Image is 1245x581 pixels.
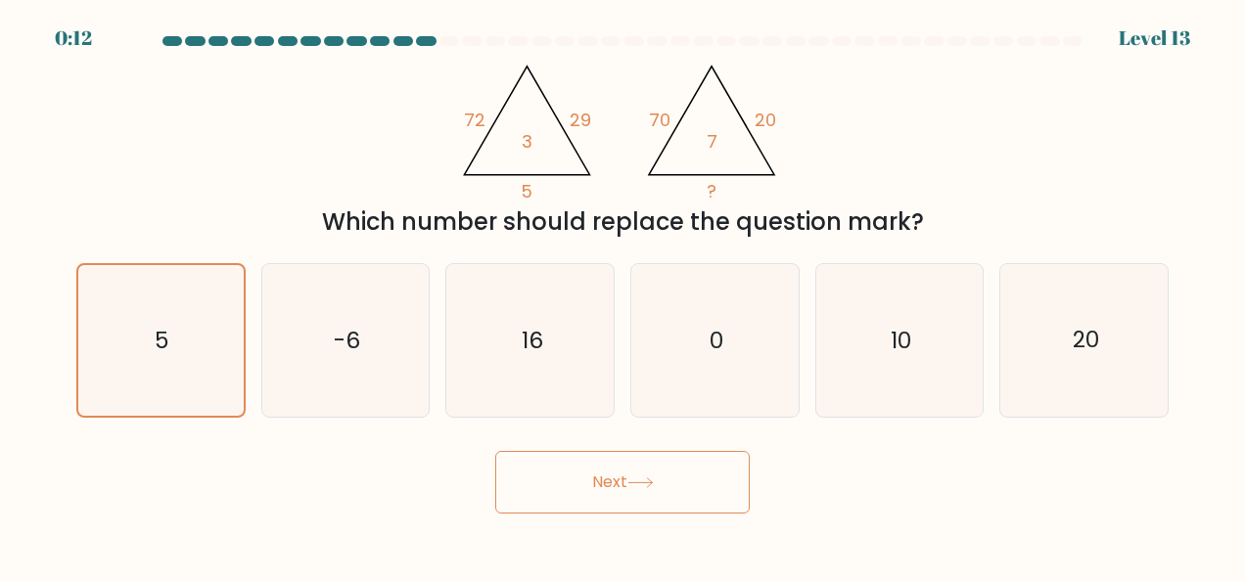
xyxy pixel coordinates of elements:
[710,325,723,356] text: 0
[88,204,1157,240] div: Which number should replace the question mark?
[570,108,591,132] tspan: 29
[754,108,775,132] tspan: 20
[706,129,716,154] tspan: 7
[334,325,360,356] text: -6
[495,451,750,514] button: Next
[464,108,485,132] tspan: 72
[521,129,531,154] tspan: 3
[55,23,92,53] div: 0:12
[707,179,716,203] tspan: ?
[1073,325,1099,356] text: 20
[155,325,169,356] text: 5
[891,325,911,356] text: 10
[1119,23,1190,53] div: Level 13
[648,108,669,132] tspan: 70
[521,179,532,203] tspan: 5
[521,325,542,356] text: 16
